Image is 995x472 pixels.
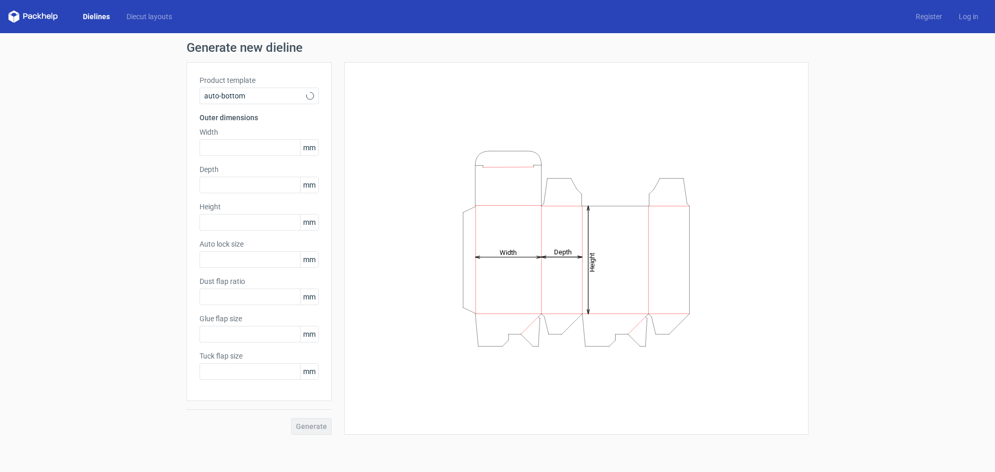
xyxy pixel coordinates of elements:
[300,214,318,230] span: mm
[75,11,118,22] a: Dielines
[200,239,319,249] label: Auto lock size
[200,313,319,324] label: Glue flap size
[187,41,808,54] h1: Generate new dieline
[118,11,180,22] a: Diecut layouts
[200,164,319,175] label: Depth
[300,289,318,305] span: mm
[300,177,318,193] span: mm
[907,11,950,22] a: Register
[200,127,319,137] label: Width
[950,11,987,22] a: Log in
[554,248,572,256] tspan: Depth
[200,202,319,212] label: Height
[204,91,306,101] span: auto-bottom
[300,140,318,155] span: mm
[300,252,318,267] span: mm
[588,252,596,271] tspan: Height
[300,364,318,379] span: mm
[200,276,319,287] label: Dust flap ratio
[200,112,319,123] h3: Outer dimensions
[500,248,517,256] tspan: Width
[200,351,319,361] label: Tuck flap size
[300,326,318,342] span: mm
[200,75,319,85] label: Product template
